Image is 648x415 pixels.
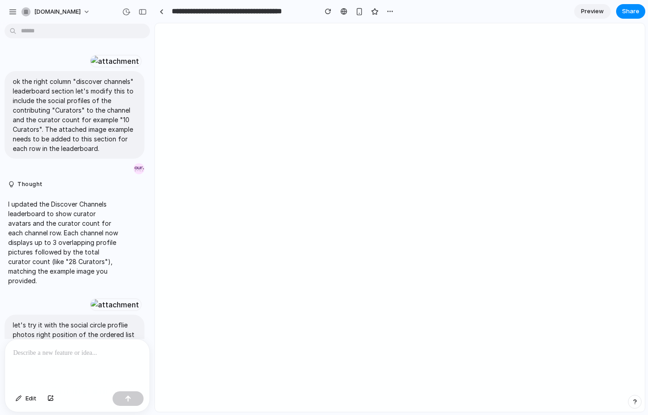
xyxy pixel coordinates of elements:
[622,7,639,16] span: Share
[11,391,41,406] button: Edit
[13,77,136,153] p: ok the right column "discover channels" leaderboard section let's modify this to include the soci...
[616,4,645,19] button: Share
[581,7,604,16] span: Preview
[18,5,95,19] button: [DOMAIN_NAME]
[26,394,36,403] span: Edit
[34,7,81,16] span: [DOMAIN_NAME]
[574,4,611,19] a: Preview
[8,199,120,285] p: I updated the Discover Channels leaderboard to show curator avatars and the curator count for eac...
[13,320,136,358] p: let's try it with the social circle proflie photos right position of the ordered list number and ...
